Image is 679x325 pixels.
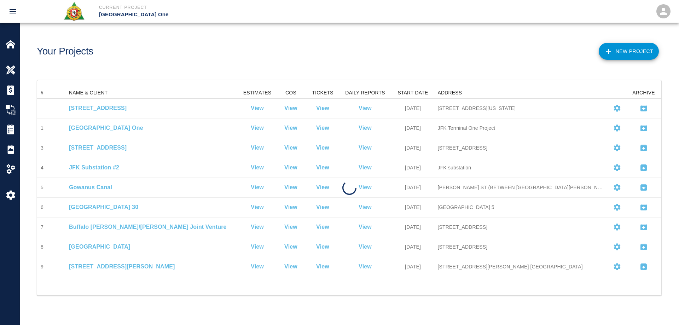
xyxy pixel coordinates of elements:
a: View [316,144,329,152]
a: View [251,144,264,152]
div: TICKETS [312,87,333,98]
div: ADDRESS [438,87,462,98]
a: JFK Substation #2 [69,163,236,172]
a: View [251,163,264,172]
a: View [284,163,297,172]
a: View [316,243,329,251]
div: ESTIMATES [243,87,272,98]
div: JFK Terminal One Project [438,124,605,132]
a: View [359,144,372,152]
button: Settings [610,141,624,155]
a: View [359,124,372,132]
a: View [251,203,264,211]
a: View [359,243,372,251]
a: View [359,183,372,192]
div: JFK substation [438,164,605,171]
a: View [251,124,264,132]
a: View [316,124,329,132]
div: [PERSON_NAME] ST (BETWEEN [GEOGRAPHIC_DATA][PERSON_NAME] [438,184,605,191]
a: View [251,262,264,271]
a: View [316,223,329,231]
a: View [284,203,297,211]
p: View [359,203,372,211]
a: View [284,144,297,152]
p: Gowanus Canal [69,183,236,192]
button: Settings [610,200,624,214]
a: View [316,163,329,172]
button: Settings [610,240,624,254]
iframe: Chat Widget [644,291,679,325]
div: 1 [41,124,43,132]
p: [GEOGRAPHIC_DATA] One [99,11,378,19]
a: [GEOGRAPHIC_DATA] 30 [69,203,236,211]
a: View [284,223,297,231]
a: View [359,104,372,112]
div: [GEOGRAPHIC_DATA] 5 [438,204,605,211]
p: Current Project [99,4,378,11]
p: View [284,124,297,132]
div: [STREET_ADDRESS][US_STATE] [438,105,605,112]
div: NAME & CLIENT [65,87,240,98]
div: 8 [41,243,43,250]
a: View [251,223,264,231]
div: [STREET_ADDRESS] [438,243,605,250]
a: View [284,104,297,112]
p: View [359,163,372,172]
img: Roger & Sons Concrete [63,1,85,21]
button: Settings [610,260,624,274]
button: Settings [610,220,624,234]
a: View [284,243,297,251]
div: ARCHIVE [632,87,655,98]
a: View [316,104,329,112]
div: [DATE] [392,178,434,198]
button: Settings [610,101,624,115]
div: NAME & CLIENT [69,87,108,98]
a: View [359,262,372,271]
div: 7 [41,224,43,231]
a: [GEOGRAPHIC_DATA] [69,243,236,251]
div: [STREET_ADDRESS] [438,144,605,151]
div: [DATE] [392,217,434,237]
p: [STREET_ADDRESS] [69,104,236,112]
p: View [359,223,372,231]
a: View [284,183,297,192]
div: # [37,87,65,98]
h1: Your Projects [37,46,93,57]
a: View [316,262,329,271]
div: 9 [41,263,43,270]
a: View [251,104,264,112]
div: 4 [41,164,43,171]
a: Buffalo [PERSON_NAME]/[PERSON_NAME] Joint Venture [69,223,236,231]
a: [GEOGRAPHIC_DATA] One [69,124,236,132]
div: [STREET_ADDRESS][PERSON_NAME] [GEOGRAPHIC_DATA] [438,263,605,270]
a: View [316,183,329,192]
div: DAILY REPORTS [339,87,392,98]
div: [DATE] [392,257,434,277]
button: New Project [599,43,659,60]
div: 5 [41,184,43,191]
div: [DATE] [392,198,434,217]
